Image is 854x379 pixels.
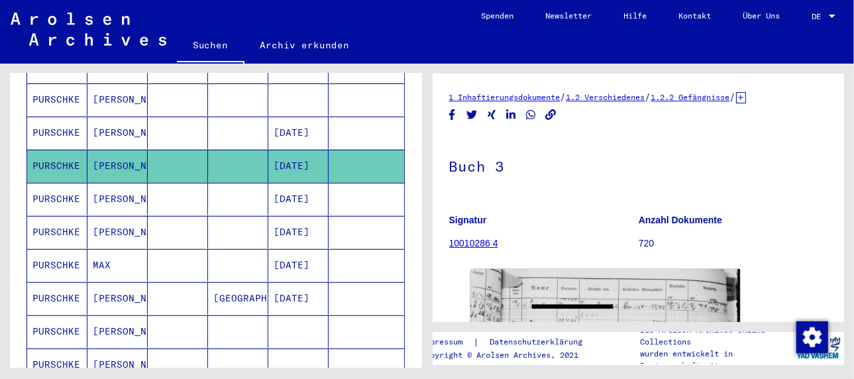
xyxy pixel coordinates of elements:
span: / [645,91,651,103]
a: Suchen [177,29,244,64]
mat-cell: [DATE] [268,150,329,182]
button: Share on LinkedIn [504,107,518,123]
mat-cell: PURSCHKE [27,216,87,248]
mat-cell: PURSCHKE [27,150,87,182]
a: 10010286 4 [449,238,498,248]
a: 1.2.2 Gefängnisse [651,92,730,102]
mat-cell: [PERSON_NAME] [87,83,148,116]
mat-cell: PURSCHKE [27,183,87,215]
mat-cell: [DATE] [268,216,329,248]
mat-cell: [PERSON_NAME] [87,216,148,248]
mat-cell: [PERSON_NAME] [87,150,148,182]
button: Share on Facebook [445,107,459,123]
a: Archiv erkunden [244,29,366,61]
mat-cell: PURSCHKE [27,282,87,315]
p: wurden entwickelt in Partnerschaft mit [640,348,792,372]
p: Die Arolsen Archives Online-Collections [640,324,792,348]
div: | [421,335,598,349]
span: DE [812,12,826,21]
b: Anzahl Dokumente [639,215,722,225]
mat-cell: [PERSON_NAME] [87,282,148,315]
mat-cell: PURSCHKE [27,83,87,116]
img: yv_logo.png [794,331,843,364]
a: Datenschutzerklärung [479,335,598,349]
button: Share on Twitter [465,107,479,123]
mat-cell: [PERSON_NAME] [87,315,148,348]
a: 1 Inhaftierungsdokumente [449,92,560,102]
a: 1.2 Verschiedenes [566,92,645,102]
b: Signatur [449,215,487,225]
button: Share on Xing [485,107,499,123]
mat-cell: PURSCHKE [27,315,87,348]
button: Copy link [544,107,558,123]
button: Share on WhatsApp [524,107,538,123]
mat-cell: [GEOGRAPHIC_DATA] [208,282,268,315]
p: 720 [639,237,827,250]
span: / [560,91,566,103]
img: Zustimmung ändern [796,321,828,353]
mat-cell: [DATE] [268,117,329,149]
mat-cell: PURSCHKE [27,117,87,149]
mat-cell: [PERSON_NAME] [87,183,148,215]
a: Impressum [421,335,473,349]
img: Arolsen_neg.svg [11,13,166,46]
mat-cell: [PERSON_NAME] [87,117,148,149]
h1: Buch 3 [449,136,828,194]
mat-cell: MAX [87,249,148,282]
span: / [730,91,736,103]
mat-cell: [DATE] [268,183,329,215]
mat-cell: PURSCHKE [27,249,87,282]
p: Copyright © Arolsen Archives, 2021 [421,349,598,361]
mat-cell: [DATE] [268,249,329,282]
mat-cell: [DATE] [268,282,329,315]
